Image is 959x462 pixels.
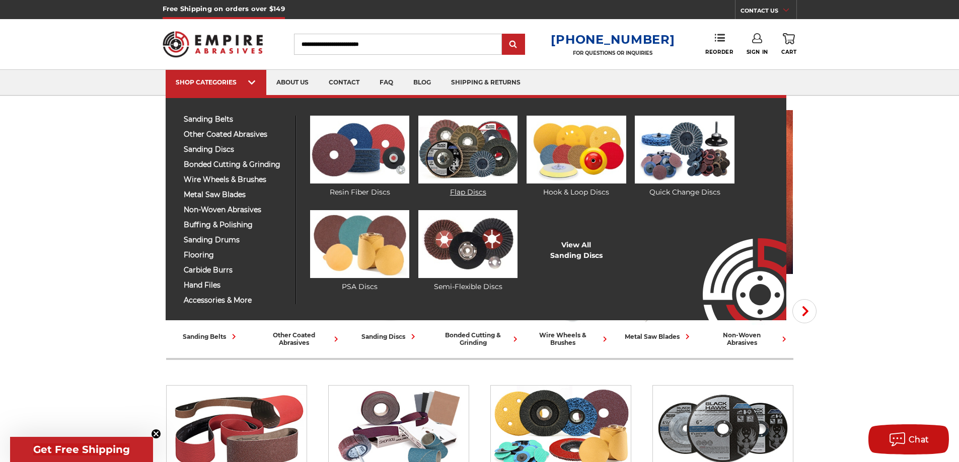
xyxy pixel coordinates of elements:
[685,209,786,320] img: Empire Abrasives Logo Image
[418,210,518,292] a: Semi-Flexible Discs
[310,210,409,292] a: PSA Discs
[909,435,929,444] span: Chat
[747,49,768,55] span: Sign In
[403,70,441,96] a: blog
[183,331,239,342] div: sanding belts
[635,116,734,183] img: Quick Change Discs
[319,70,370,96] a: contact
[439,331,521,346] div: bonded cutting & grinding
[741,5,796,19] a: CONTACT US
[550,240,603,261] a: View AllSanding Discs
[184,146,288,153] span: sanding discs
[163,25,263,64] img: Empire Abrasives
[781,49,796,55] span: Cart
[868,424,949,454] button: Chat
[705,33,733,55] a: Reorder
[781,33,796,55] a: Cart
[551,50,675,56] p: FOR QUESTIONS OR INQUIRIES
[184,176,288,183] span: wire wheels & brushes
[33,443,130,455] span: Get Free Shipping
[310,116,409,198] a: Resin Fiber Discs
[184,236,288,244] span: sanding drums
[176,78,256,86] div: SHOP CATEGORIES
[418,116,518,183] img: Flap Discs
[184,251,288,259] span: flooring
[418,116,518,198] a: Flap Discs
[418,210,518,278] img: Semi-Flexible Discs
[551,32,675,47] a: [PHONE_NUMBER]
[184,116,288,123] span: sanding belts
[184,221,288,229] span: buffing & polishing
[441,70,531,96] a: shipping & returns
[10,437,153,462] div: Get Free ShippingClose teaser
[708,331,789,346] div: non-woven abrasives
[184,282,288,289] span: hand files
[361,331,418,342] div: sanding discs
[310,116,409,183] img: Resin Fiber Discs
[705,49,733,55] span: Reorder
[184,266,288,274] span: carbide burrs
[370,70,403,96] a: faq
[184,131,288,138] span: other coated abrasives
[529,331,610,346] div: wire wheels & brushes
[184,161,288,168] span: bonded cutting & grinding
[635,116,734,198] a: Quick Change Discs
[260,331,341,346] div: other coated abrasives
[792,299,817,323] button: Next
[151,429,161,439] button: Close teaser
[184,297,288,304] span: accessories & more
[527,116,626,198] a: Hook & Loop Discs
[310,210,409,278] img: PSA Discs
[625,331,693,342] div: metal saw blades
[266,70,319,96] a: about us
[184,206,288,214] span: non-woven abrasives
[527,116,626,183] img: Hook & Loop Discs
[184,191,288,199] span: metal saw blades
